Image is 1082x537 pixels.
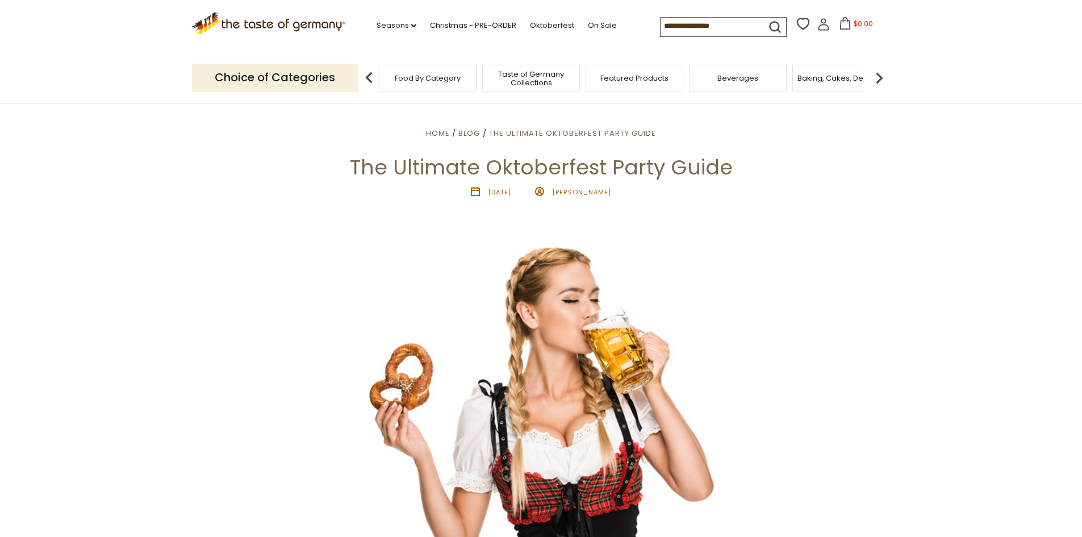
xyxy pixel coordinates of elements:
[600,74,669,82] a: Featured Products
[717,74,758,82] a: Beverages
[458,128,480,139] a: Blog
[377,19,416,32] a: Seasons
[832,17,880,34] button: $0.00
[854,19,873,28] span: $0.00
[395,74,461,82] a: Food By Category
[488,188,511,197] time: [DATE]
[489,128,656,139] a: The Ultimate Oktoberfest Party Guide
[358,66,381,89] img: previous arrow
[426,128,450,139] a: Home
[588,19,617,32] a: On Sale
[797,74,885,82] a: Baking, Cakes, Desserts
[486,70,576,87] a: Taste of Germany Collections
[35,155,1047,180] h1: The Ultimate Oktoberfest Party Guide
[868,66,891,89] img: next arrow
[430,19,516,32] a: Christmas - PRE-ORDER
[530,19,574,32] a: Oktoberfest
[552,188,611,197] span: [PERSON_NAME]
[192,64,358,91] p: Choice of Categories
